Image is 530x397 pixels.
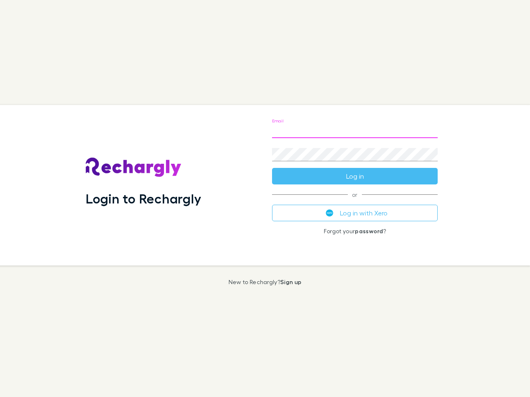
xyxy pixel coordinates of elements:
[272,168,438,184] button: Log in
[355,227,383,234] a: password
[326,209,333,217] img: Xero's logo
[272,118,283,124] label: Email
[229,279,302,285] p: New to Rechargly?
[86,191,201,206] h1: Login to Rechargly
[272,228,438,234] p: Forgot your ?
[272,205,438,221] button: Log in with Xero
[86,158,182,177] img: Rechargly's Logo
[280,278,301,285] a: Sign up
